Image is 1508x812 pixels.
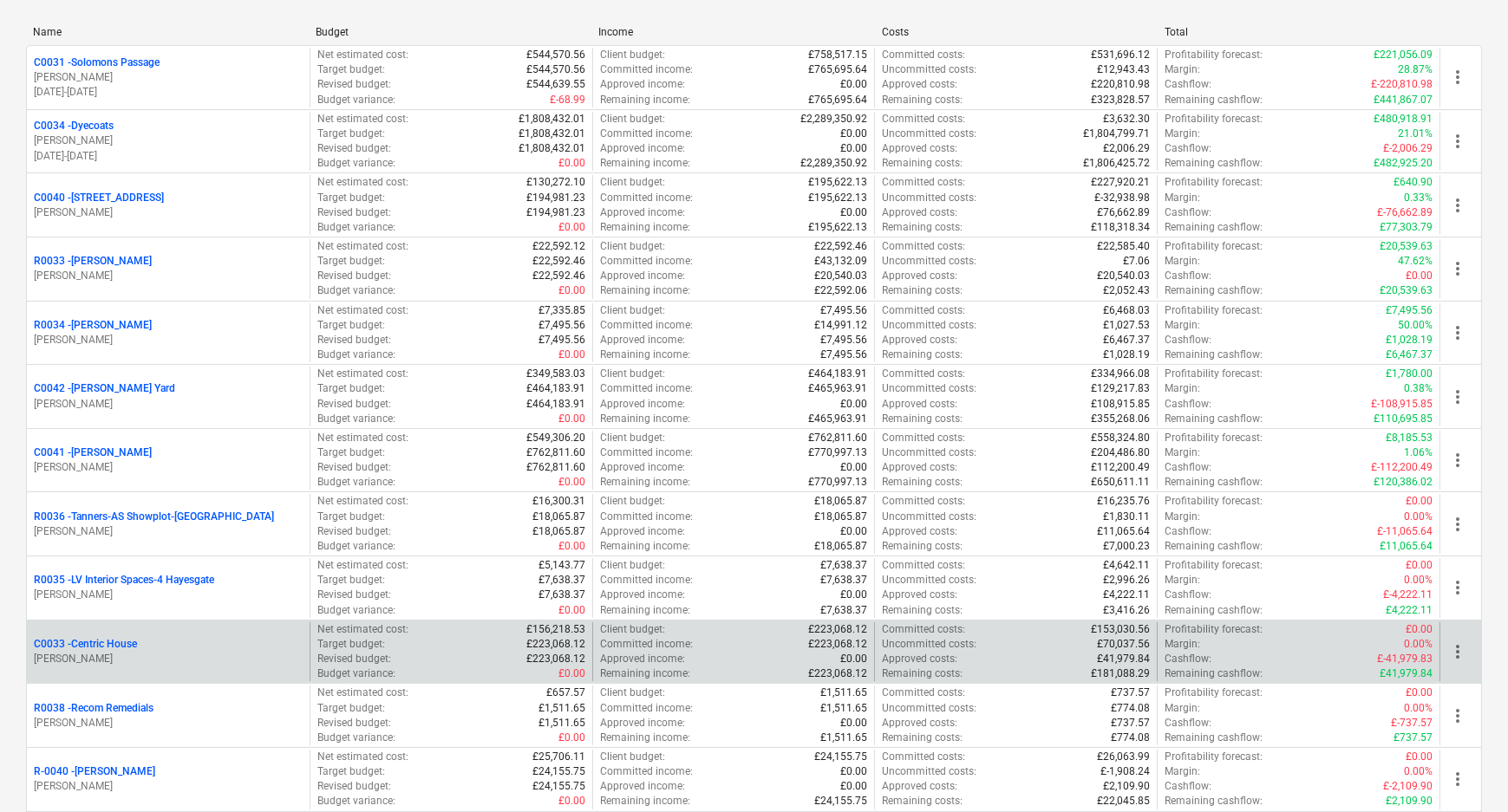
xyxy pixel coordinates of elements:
[317,127,385,141] p: Target budget :
[1165,318,1200,333] p: Margin :
[34,119,114,133] p: C0034 - Dyecoats
[34,55,303,100] div: C0031 -Solomons Passage[PERSON_NAME][DATE]-[DATE]
[1083,127,1150,141] p: £1,804,799.71
[1165,93,1263,107] p: Remaining cashflow :
[1165,333,1211,348] p: Cashflow :
[526,48,585,62] p: £544,570.56
[317,524,391,539] p: Revised budget :
[317,283,395,298] p: Budget variance :
[34,191,164,205] p: C0040 - [STREET_ADDRESS]
[34,510,274,524] p: R0036 - Tanners-AS Showplot-[GEOGRAPHIC_DATA]
[519,141,585,156] p: £1,808,432.01
[34,397,303,412] p: [PERSON_NAME]
[317,510,385,524] p: Target budget :
[1386,303,1433,318] p: £7,495.56
[600,431,665,445] p: Client budget :
[1447,67,1468,88] span: more_vert
[814,239,867,254] p: £22,592.46
[882,141,957,156] p: Approved costs :
[34,764,155,779] p: R-0040 - [PERSON_NAME]
[33,26,302,38] div: Name
[600,494,665,509] p: Client budget :
[1091,381,1150,396] p: £129,217.83
[882,431,965,445] p: Committed costs :
[34,254,152,269] p: R0033 - [PERSON_NAME]
[1447,387,1468,407] span: more_vert
[316,26,584,38] div: Budget
[558,475,585,490] p: £0.00
[526,460,585,475] p: £762,811.60
[1165,62,1200,77] p: Margin :
[600,141,685,156] p: Approved income :
[1165,239,1263,254] p: Profitability forecast :
[882,93,963,107] p: Remaining costs :
[1103,141,1150,156] p: £2,006.29
[317,333,391,348] p: Revised budget :
[1447,258,1468,279] span: more_vert
[526,445,585,460] p: £762,811.60
[1097,239,1150,254] p: £22,585.40
[1091,445,1150,460] p: £204,486.80
[882,239,965,254] p: Committed costs :
[882,412,963,426] p: Remaining costs :
[1165,283,1263,298] p: Remaining cashflow :
[1097,269,1150,283] p: £20,540.03
[600,303,665,318] p: Client budget :
[1091,48,1150,62] p: £531,696.12
[1103,348,1150,362] p: £1,028.19
[1165,445,1200,460] p: Margin :
[882,348,963,362] p: Remaining costs :
[1377,205,1433,220] p: £-76,662.89
[317,269,391,283] p: Revised budget :
[1091,431,1150,445] p: £558,324.80
[526,175,585,190] p: £130,272.10
[526,367,585,381] p: £349,583.03
[539,303,585,318] p: £7,335.85
[814,510,867,524] p: £18,065.87
[317,220,395,235] p: Budget variance :
[600,333,685,348] p: Approved income :
[600,62,693,77] p: Committed income :
[1380,220,1433,235] p: £77,303.79
[882,254,976,269] p: Uncommitted costs :
[1398,127,1433,141] p: 21.01%
[1165,220,1263,235] p: Remaining cashflow :
[1404,445,1433,460] p: 1.06%
[600,475,690,490] p: Remaining income :
[34,205,303,220] p: [PERSON_NAME]
[1404,510,1433,524] p: 0.00%
[840,460,867,475] p: £0.00
[1374,112,1433,127] p: £480,918.91
[317,112,408,127] p: Net estimated cost :
[808,431,867,445] p: £762,811.60
[840,397,867,412] p: £0.00
[600,367,665,381] p: Client budget :
[526,397,585,412] p: £464,183.91
[882,269,957,283] p: Approved costs :
[1421,729,1508,812] iframe: Chat Widget
[600,381,693,396] p: Committed income :
[1097,494,1150,509] p: £16,235.76
[317,460,391,475] p: Revised budget :
[1091,367,1150,381] p: £334,966.08
[882,494,965,509] p: Committed costs :
[317,445,385,460] p: Target budget :
[34,149,303,164] p: [DATE] - [DATE]
[600,348,690,362] p: Remaining income :
[317,367,408,381] p: Net estimated cost :
[1165,141,1211,156] p: Cashflow :
[1386,348,1433,362] p: £6,467.37
[600,254,693,269] p: Committed income :
[317,239,408,254] p: Net estimated cost :
[882,283,963,298] p: Remaining costs :
[532,494,585,509] p: £16,300.31
[34,460,303,475] p: [PERSON_NAME]
[600,460,685,475] p: Approved income :
[1165,269,1211,283] p: Cashflow :
[317,397,391,412] p: Revised budget :
[882,77,957,92] p: Approved costs :
[1165,127,1200,141] p: Margin :
[34,637,303,666] div: C0033 -Centric House[PERSON_NAME]
[526,381,585,396] p: £464,183.91
[814,494,867,509] p: £18,065.87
